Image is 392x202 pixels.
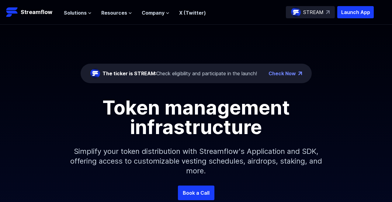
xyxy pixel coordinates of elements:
h1: Token management infrastructure [59,98,333,137]
a: Check Now [269,70,296,77]
button: Solutions [64,9,92,16]
a: Streamflow [6,6,58,18]
a: Book a Call [178,186,214,200]
img: streamflow-logo-circle.png [291,7,301,17]
button: Resources [101,9,132,16]
span: Company [142,9,165,16]
img: Streamflow Logo [6,6,18,18]
button: Company [142,9,169,16]
img: top-right-arrow.png [298,72,302,75]
div: Check eligibility and participate in the launch! [102,70,257,77]
a: STREAM [286,6,335,18]
span: Resources [101,9,127,16]
span: Solutions [64,9,87,16]
p: STREAM [303,9,324,16]
p: Simplify your token distribution with Streamflow's Application and SDK, offering access to custom... [65,137,327,186]
button: Launch App [337,6,374,18]
a: X (Twitter) [179,10,206,16]
img: streamflow-logo-circle.png [90,69,100,78]
p: Streamflow [21,8,52,16]
span: The ticker is STREAM: [102,70,156,76]
img: top-right-arrow.svg [326,10,330,14]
